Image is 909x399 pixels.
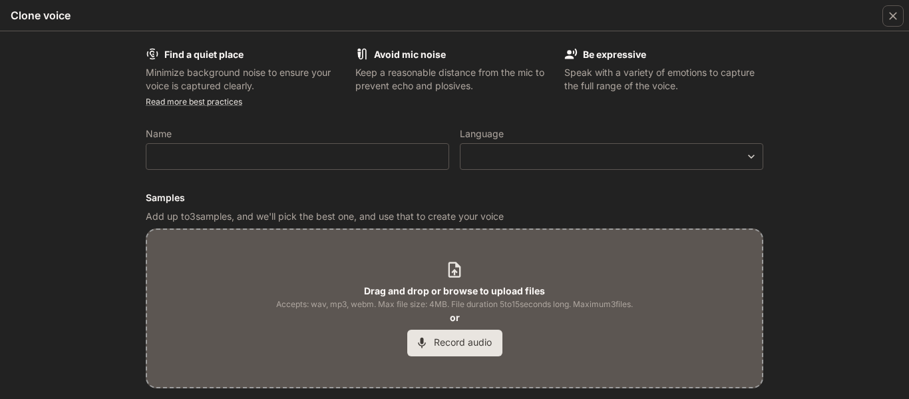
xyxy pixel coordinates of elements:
[407,330,502,356] button: Record audio
[460,129,504,139] p: Language
[564,66,763,93] p: Speak with a variety of emotions to capture the full range of the voice.
[583,49,646,60] b: Be expressive
[11,8,71,23] h5: Clone voice
[146,66,345,93] p: Minimize background noise to ensure your voice is captured clearly.
[146,129,172,139] p: Name
[355,66,554,93] p: Keep a reasonable distance from the mic to prevent echo and plosives.
[276,298,633,311] span: Accepts: wav, mp3, webm. Max file size: 4MB. File duration 5 to 15 seconds long. Maximum 3 files.
[450,312,460,323] b: or
[364,285,545,296] b: Drag and drop or browse to upload files
[374,49,446,60] b: Avoid mic noise
[146,97,242,107] a: Read more best practices
[146,210,763,223] p: Add up to 3 samples, and we'll pick the best one, and use that to create your voice
[460,150,763,163] div: ​
[146,191,763,204] h6: Samples
[164,49,244,60] b: Find a quiet place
